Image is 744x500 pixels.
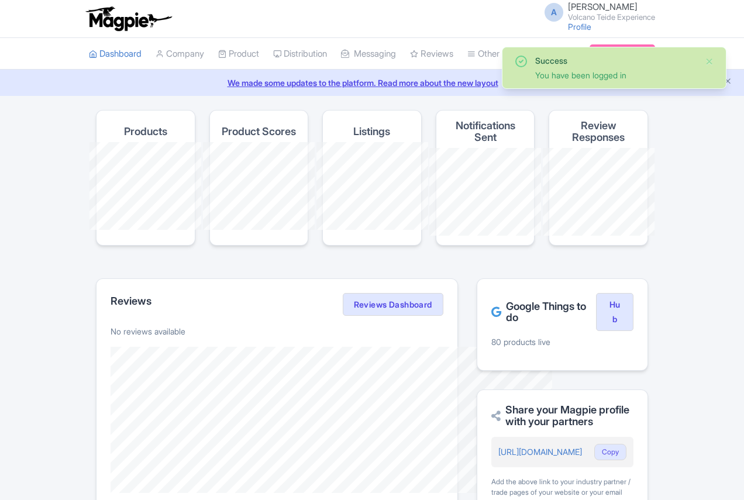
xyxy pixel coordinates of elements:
[343,293,443,316] a: Reviews Dashboard
[596,293,633,332] a: Hub
[545,3,563,22] span: A
[222,126,296,137] h4: Product Scores
[156,38,204,70] a: Company
[724,75,732,89] button: Close announcement
[491,336,633,348] p: 80 products live
[491,404,633,427] h2: Share your Magpie profile with your partners
[535,69,695,81] div: You have been logged in
[559,120,638,143] h4: Review Responses
[218,38,259,70] a: Product
[705,54,714,68] button: Close
[83,6,174,32] img: logo-ab69f6fb50320c5b225c76a69d11143b.png
[446,120,525,143] h4: Notifications Sent
[594,444,626,460] button: Copy
[590,44,655,62] a: Subscription
[535,54,695,67] div: Success
[353,126,390,137] h4: Listings
[124,126,167,137] h4: Products
[498,447,582,457] a: [URL][DOMAIN_NAME]
[491,301,596,324] h2: Google Things to do
[568,13,655,21] small: Volcano Teide Experience
[467,38,500,70] a: Other
[111,325,443,337] p: No reviews available
[89,38,142,70] a: Dashboard
[538,2,655,21] a: A [PERSON_NAME] Volcano Teide Experience
[568,1,638,12] span: [PERSON_NAME]
[341,38,396,70] a: Messaging
[273,38,327,70] a: Distribution
[568,22,591,32] a: Profile
[7,77,737,89] a: We made some updates to the platform. Read more about the new layout
[410,38,453,70] a: Reviews
[111,295,151,307] h2: Reviews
